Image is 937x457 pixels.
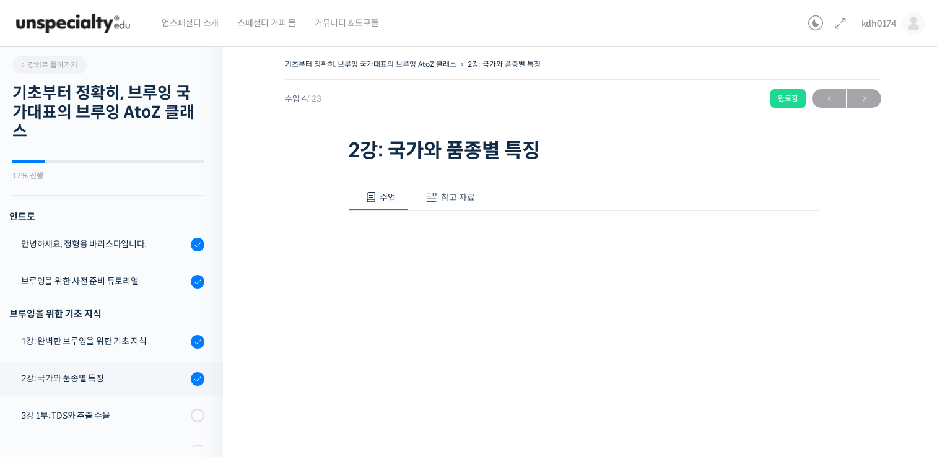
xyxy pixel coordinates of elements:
span: 수업 4 [285,95,321,103]
div: 완료함 [770,89,806,108]
div: 브루잉을 위한 사전 준비 튜토리얼 [21,274,187,288]
a: 2강: 국가와 품종별 특징 [468,59,541,69]
h3: 인트로 [9,208,204,225]
div: 브루잉을 위한 기초 지식 [9,305,204,322]
div: 1강: 완벽한 브루잉을 위한 기초 지식 [21,334,187,348]
a: ←이전 [812,89,846,108]
a: 다음→ [847,89,881,108]
div: 2강: 국가와 품종별 특징 [21,372,187,385]
div: 3강 1부: TDS와 추출 수율 [21,409,187,422]
span: 참고 자료 [441,192,475,203]
div: 17% 진행 [12,172,204,180]
span: ← [812,90,846,107]
span: / 23 [307,94,321,104]
span: 강의로 돌아가기 [19,60,77,69]
span: → [847,90,881,107]
a: 기초부터 정확히, 브루잉 국가대표의 브루잉 AtoZ 클래스 [285,59,456,69]
h2: 기초부터 정확히, 브루잉 국가대표의 브루잉 AtoZ 클래스 [12,84,204,142]
span: 수업 [380,192,396,203]
a: 강의로 돌아가기 [12,56,87,74]
h1: 2강: 국가와 품종별 특징 [348,139,819,162]
div: 안녕하세요, 정형용 바리스타입니다. [21,237,187,251]
span: kdh0174 [861,18,896,29]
